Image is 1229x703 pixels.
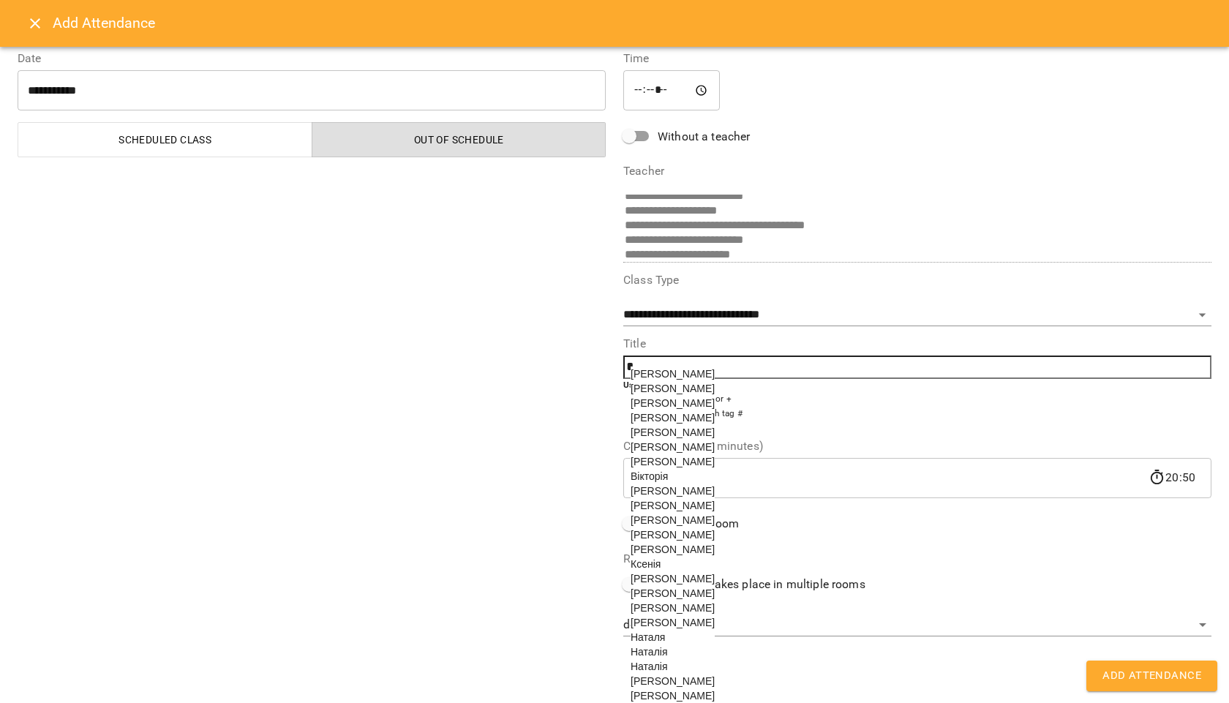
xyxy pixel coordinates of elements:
label: Date [18,53,606,64]
label: Teacher [623,165,1211,177]
span: [PERSON_NAME] [631,500,715,511]
span: Without a teacher [658,128,751,146]
span: Наталя [631,631,665,643]
span: Наталія [631,646,668,658]
span: Out of Schedule [321,131,598,149]
span: Вікторія [631,470,668,482]
button: Add Attendance [1086,661,1217,691]
span: [PERSON_NAME] [631,485,715,497]
span: [PERSON_NAME] [631,587,715,599]
span: [PERSON_NAME] [631,456,715,467]
span: [PERSON_NAME] [631,397,715,409]
span: [PERSON_NAME] [631,441,715,453]
span: [PERSON_NAME] [631,602,715,614]
div: default [623,614,1211,637]
span: Наталія [631,661,668,672]
span: [PERSON_NAME] [631,426,715,438]
span: [PERSON_NAME] [631,690,715,702]
label: Title [623,338,1211,350]
li: Add clients with tag # [653,407,1211,421]
span: [PERSON_NAME] [631,573,715,584]
h6: Add Attendance [53,12,1211,34]
span: Ксенія [631,558,661,570]
label: Room [623,553,1211,565]
li: Add a client @ or + [653,392,1211,407]
button: Close [18,6,53,41]
label: Class Type [623,274,1211,286]
span: [PERSON_NAME] [631,529,715,541]
span: [PERSON_NAME] [631,368,715,380]
span: [PERSON_NAME] [631,617,715,628]
label: Time [623,53,1211,64]
span: Add Attendance [1102,666,1201,685]
span: The class takes place in multiple rooms [658,576,865,593]
span: [PERSON_NAME] [631,412,715,424]
button: Scheduled class [18,122,312,157]
span: [PERSON_NAME] [631,675,715,687]
span: [PERSON_NAME] [631,544,715,555]
button: Out of Schedule [312,122,606,157]
span: [PERSON_NAME] [631,514,715,526]
span: [PERSON_NAME] [631,383,715,394]
b: Use @ + or # to [623,380,687,390]
label: Class Duration(in minutes) [623,440,1211,452]
span: Scheduled class [27,131,304,149]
